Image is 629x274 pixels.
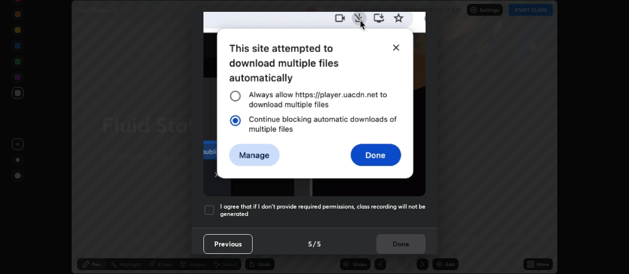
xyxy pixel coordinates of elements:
[203,234,253,254] button: Previous
[220,203,426,218] h5: I agree that if I don't provide required permissions, class recording will not be generated
[317,239,321,249] h4: 5
[308,239,312,249] h4: 5
[313,239,316,249] h4: /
